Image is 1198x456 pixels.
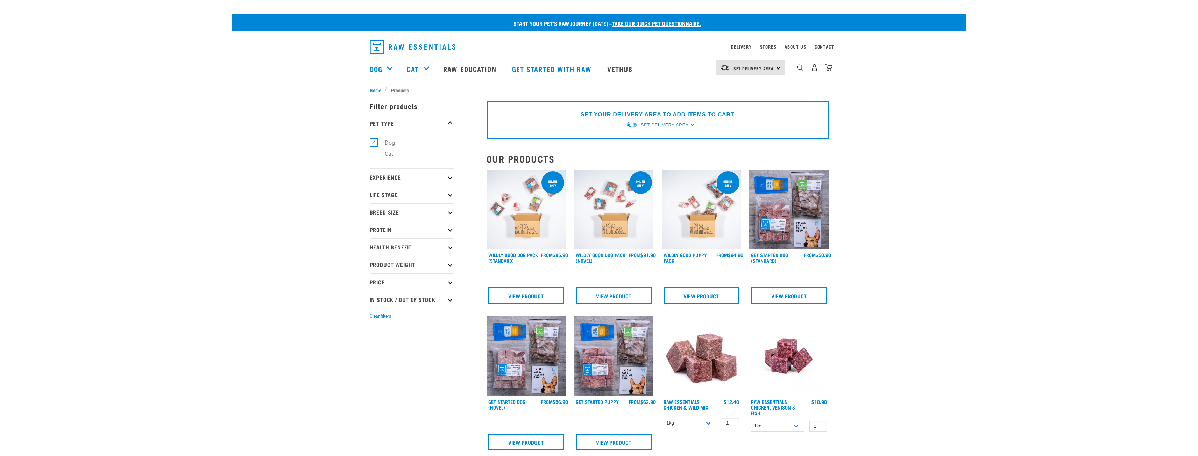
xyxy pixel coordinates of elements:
[488,254,538,262] a: Wildly Good Dog Pack (Standard)
[815,45,834,48] a: Contact
[662,316,741,396] img: Pile Of Cubed Chicken Wild Meat Mix
[664,254,707,262] a: Wildly Good Puppy Pack
[574,316,653,396] img: NPS Puppy Update
[541,252,568,258] div: $85.90
[541,254,553,256] span: FROM
[576,287,652,304] a: View Product
[370,313,391,319] button: Clear filters
[576,254,625,262] a: Wildly Good Dog Pack (Novel)
[581,110,734,119] p: SET YOUR DELIVERY AREA TO ADD ITEMS TO CART
[541,176,564,191] div: Online Only
[717,176,739,191] div: Online Only
[370,64,382,74] a: Dog
[364,37,834,57] nav: dropdown navigation
[664,287,739,304] a: View Product
[370,291,454,308] p: In Stock / Out Of Stock
[629,399,656,405] div: $62.90
[374,150,396,158] label: Cat
[731,45,751,48] a: Delivery
[785,45,806,48] a: About Us
[612,22,701,25] a: take our quick pet questionnaire.
[237,19,972,28] p: Start your pet’s raw journey [DATE] –
[722,418,739,429] input: 1
[370,186,454,203] p: Life Stage
[760,45,777,48] a: Stores
[541,400,553,403] span: FROM
[370,273,454,291] p: Price
[751,254,788,262] a: Get Started Dog (Standard)
[629,400,640,403] span: FROM
[811,399,827,405] div: $10.90
[721,65,730,71] img: van-moving.png
[749,170,829,249] img: NSP Dog Standard Update
[664,400,708,408] a: Raw Essentials Chicken & Wild Mix
[436,55,505,83] a: Raw Education
[370,97,454,115] p: Filter products
[716,252,743,258] div: $94.90
[804,252,831,258] div: $50.90
[804,254,816,256] span: FROM
[629,252,656,258] div: $91.90
[626,121,637,128] img: van-moving.png
[751,287,827,304] a: View Product
[488,400,525,408] a: Get Started Dog (Novel)
[716,254,728,256] span: FROM
[576,434,652,450] a: View Product
[370,40,455,54] img: Raw Essentials Logo
[487,153,829,164] h2: Our Products
[370,221,454,238] p: Protein
[370,86,829,94] nav: breadcrumbs
[488,434,564,450] a: View Product
[797,64,803,71] img: home-icon-1@2x.png
[574,170,653,249] img: Dog Novel 0 2sec
[488,287,564,304] a: View Product
[724,399,739,405] div: $12.40
[505,55,600,83] a: Get started with Raw
[370,86,381,94] span: Home
[809,421,827,432] input: 1
[370,86,385,94] a: Home
[232,55,966,83] nav: dropdown navigation
[370,168,454,186] p: Experience
[733,67,774,70] span: Set Delivery Area
[662,170,741,249] img: Puppy 0 2sec
[600,55,641,83] a: Vethub
[487,170,566,249] img: Dog 0 2sec
[641,123,688,128] span: Set Delivery Area
[407,64,419,74] a: Cat
[811,64,818,71] img: user.png
[629,176,652,191] div: Online Only
[541,399,568,405] div: $56.90
[487,316,566,396] img: NSP Dog Novel Update
[374,138,398,147] label: Dog
[576,400,619,403] a: Get Started Puppy
[370,115,454,132] p: Pet Type
[825,64,832,71] img: home-icon@2x.png
[751,400,796,414] a: Raw Essentials Chicken, Venison & Fish
[629,254,640,256] span: FROM
[370,238,454,256] p: Health Benefit
[370,203,454,221] p: Breed Size
[749,316,829,396] img: Chicken Venison mix 1655
[370,256,454,273] p: Product Weight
